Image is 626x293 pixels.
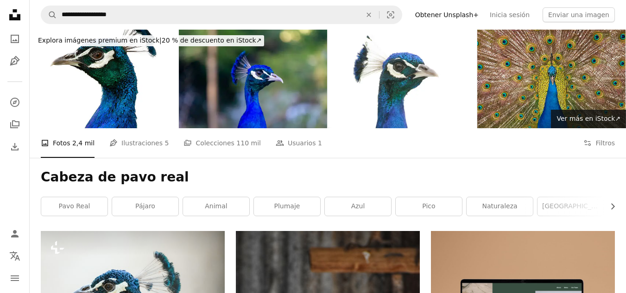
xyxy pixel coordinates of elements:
[410,7,484,22] a: Obtener Unsplash+
[183,128,261,158] a: Colecciones 110 mil
[6,137,24,156] a: Historial de descargas
[484,7,535,22] a: Inicia sesión
[30,30,270,52] a: Explora imágenes premium en iStock|20 % de descuento en iStock↗
[6,6,24,26] a: Inicio — Unsplash
[41,6,57,24] button: Buscar en Unsplash
[179,30,327,128] img: Retrato de un pavo real azul
[6,269,24,287] button: Menú
[38,37,162,44] span: Explora imágenes premium en iStock |
[35,35,264,46] div: 20 % de descuento en iStock ↗
[604,197,615,216] button: desplazar lista a la derecha
[30,30,178,128] img: Aislado de peacock
[254,197,320,216] a: plumaje
[183,197,249,216] a: animal
[6,93,24,112] a: Explorar
[236,138,261,148] span: 110 mil
[6,52,24,70] a: Ilustraciones
[359,6,379,24] button: Borrar
[276,128,322,158] a: Usuarios 1
[41,169,615,186] h1: Cabeza de pavo real
[328,30,476,128] img: Peacock
[477,30,626,128] img: display de plumas de pavo
[109,128,169,158] a: Ilustraciones 5
[112,197,178,216] a: pájaro
[41,197,107,216] a: pavo real
[6,247,24,265] button: Idioma
[318,138,322,148] span: 1
[6,115,24,134] a: Colecciones
[543,7,615,22] button: Enviar una imagen
[467,197,533,216] a: naturaleza
[537,197,604,216] a: [GEOGRAPHIC_DATA]
[325,197,391,216] a: azul
[396,197,462,216] a: pico
[41,6,402,24] form: Encuentra imágenes en todo el sitio
[379,6,402,24] button: Búsqueda visual
[6,224,24,243] a: Iniciar sesión / Registrarse
[556,115,620,122] span: Ver más en iStock ↗
[6,30,24,48] a: Fotos
[583,128,615,158] button: Filtros
[551,110,626,128] a: Ver más en iStock↗
[164,138,169,148] span: 5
